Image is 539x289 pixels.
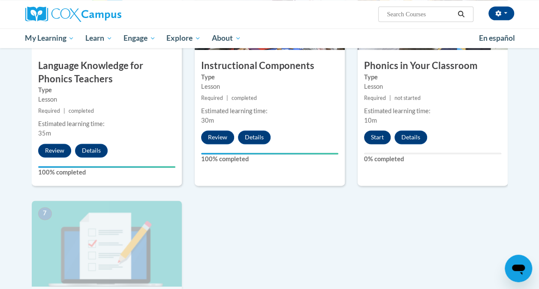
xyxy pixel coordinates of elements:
[38,129,51,137] span: 35m
[20,28,80,48] a: My Learning
[201,106,338,116] div: Estimated learning time:
[63,108,65,114] span: |
[195,59,345,72] h3: Instructional Components
[206,28,247,48] a: About
[38,207,52,220] span: 7
[386,9,455,19] input: Search Courses
[364,95,386,101] span: Required
[38,144,71,157] button: Review
[166,33,201,43] span: Explore
[389,95,391,101] span: |
[123,33,156,43] span: Engage
[85,33,112,43] span: Learn
[232,95,257,101] span: completed
[69,108,94,114] span: completed
[201,130,234,144] button: Review
[25,33,74,43] span: My Learning
[25,6,180,22] a: Cox Campus
[488,6,514,20] button: Account Settings
[19,28,521,48] div: Main menu
[38,108,60,114] span: Required
[455,9,467,19] button: Search
[201,95,223,101] span: Required
[201,153,338,154] div: Your progress
[38,119,175,129] div: Estimated learning time:
[38,95,175,104] div: Lesson
[118,28,161,48] a: Engage
[201,72,338,82] label: Type
[394,130,427,144] button: Details
[479,33,515,42] span: En español
[201,82,338,91] div: Lesson
[32,201,182,286] img: Course Image
[80,28,118,48] a: Learn
[473,29,521,47] a: En español
[358,59,508,72] h3: Phonics in Your Classroom
[364,117,377,124] span: 10m
[201,117,214,124] span: 30m
[212,33,241,43] span: About
[32,59,182,86] h3: Language Knowledge for Phonics Teachers
[505,255,532,282] iframe: Button to launch messaging window
[226,95,228,101] span: |
[201,154,338,164] label: 100% completed
[364,154,501,164] label: 0% completed
[364,106,501,116] div: Estimated learning time:
[38,168,175,177] label: 100% completed
[364,130,391,144] button: Start
[161,28,206,48] a: Explore
[364,82,501,91] div: Lesson
[364,72,501,82] label: Type
[38,166,175,168] div: Your progress
[75,144,108,157] button: Details
[238,130,271,144] button: Details
[394,95,421,101] span: not started
[38,85,175,95] label: Type
[25,6,121,22] img: Cox Campus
